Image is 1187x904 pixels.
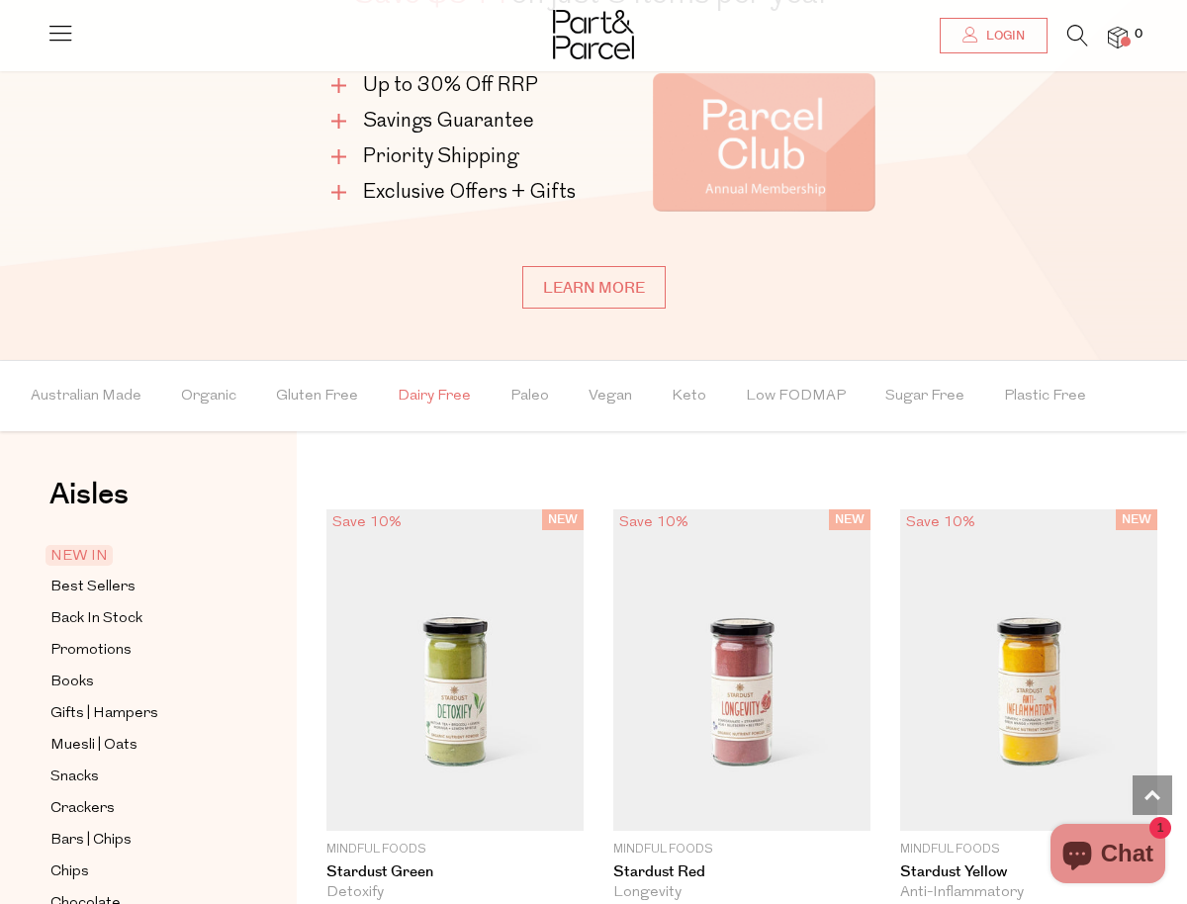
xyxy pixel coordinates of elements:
[1045,824,1171,888] inbox-online-store-chat: Shopify online store chat
[1004,362,1086,431] span: Plastic Free
[900,841,1157,859] p: Mindful Foods
[613,884,870,902] div: Longevity
[50,701,230,726] a: Gifts | Hampers
[50,702,158,726] span: Gifts | Hampers
[50,765,230,789] a: Snacks
[50,734,137,758] span: Muesli | Oats
[50,671,94,694] span: Books
[900,863,1157,881] a: Stardust Yellow
[50,860,89,884] span: Chips
[50,638,230,663] a: Promotions
[50,859,230,884] a: Chips
[49,480,129,529] a: Aisles
[672,362,706,431] span: Keto
[50,544,230,568] a: NEW IN
[331,143,584,171] li: Priority Shipping
[50,606,230,631] a: Back In Stock
[276,362,358,431] span: Gluten Free
[331,72,584,100] li: Up to 30% Off RRP
[589,362,632,431] span: Vegan
[613,841,870,859] p: Mindful Foods
[900,509,981,536] div: Save 10%
[398,362,471,431] span: Dairy Free
[829,509,870,530] span: NEW
[613,509,870,831] img: Stardust Red
[613,863,870,881] a: Stardust Red
[326,863,584,881] a: Stardust Green
[885,362,964,431] span: Sugar Free
[50,797,115,821] span: Crackers
[1130,26,1147,44] span: 0
[331,108,584,136] li: Savings Guarantee
[1116,509,1157,530] span: NEW
[50,829,132,853] span: Bars | Chips
[31,362,141,431] span: Australian Made
[50,639,132,663] span: Promotions
[50,607,142,631] span: Back In Stock
[1108,27,1128,47] a: 0
[326,841,584,859] p: Mindful Foods
[326,884,584,902] div: Detoxify
[900,884,1157,902] div: Anti-Inflammatory
[49,473,129,516] span: Aisles
[50,670,230,694] a: Books
[326,509,584,831] img: Stardust Green
[50,575,230,599] a: Best Sellers
[50,733,230,758] a: Muesli | Oats
[522,266,666,309] a: Learn more
[542,509,584,530] span: NEW
[50,828,230,853] a: Bars | Chips
[331,179,584,207] li: Exclusive Offers + Gifts
[50,766,99,789] span: Snacks
[510,362,549,431] span: Paleo
[553,10,634,59] img: Part&Parcel
[50,796,230,821] a: Crackers
[46,545,113,566] span: NEW IN
[181,362,236,431] span: Organic
[900,509,1157,831] img: Stardust Yellow
[940,18,1048,53] a: Login
[326,509,408,536] div: Save 10%
[746,362,846,431] span: Low FODMAP
[50,576,136,599] span: Best Sellers
[613,509,694,536] div: Save 10%
[981,28,1025,45] span: Login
